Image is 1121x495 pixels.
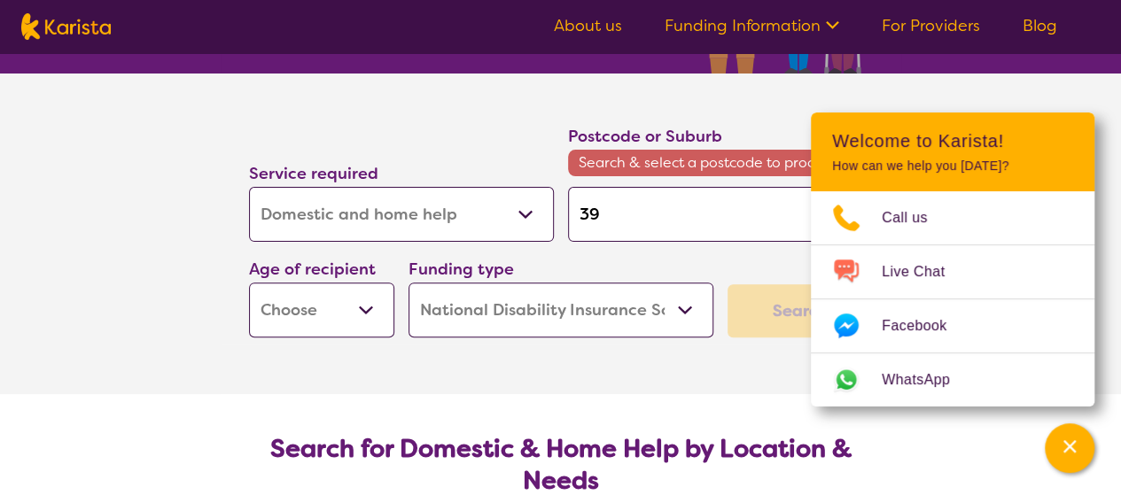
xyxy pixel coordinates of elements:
a: For Providers [882,15,980,36]
img: Karista logo [21,13,111,40]
input: Type [568,187,873,242]
h2: Welcome to Karista! [832,130,1073,151]
a: Blog [1023,15,1057,36]
a: About us [554,15,622,36]
span: Search & select a postcode to proceed [568,150,873,176]
span: Live Chat [882,259,966,285]
label: Age of recipient [249,259,376,280]
label: Postcode or Suburb [568,126,722,147]
label: Funding type [409,259,514,280]
p: How can we help you [DATE]? [832,159,1073,174]
span: Call us [882,205,949,231]
span: WhatsApp [882,367,971,393]
div: Channel Menu [811,112,1094,406]
label: Service required [249,163,378,184]
a: Web link opens in a new tab. [811,353,1094,406]
span: Facebook [882,313,968,339]
ul: Choose channel [811,191,1094,406]
button: Channel Menu [1045,423,1094,473]
a: Funding Information [665,15,839,36]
